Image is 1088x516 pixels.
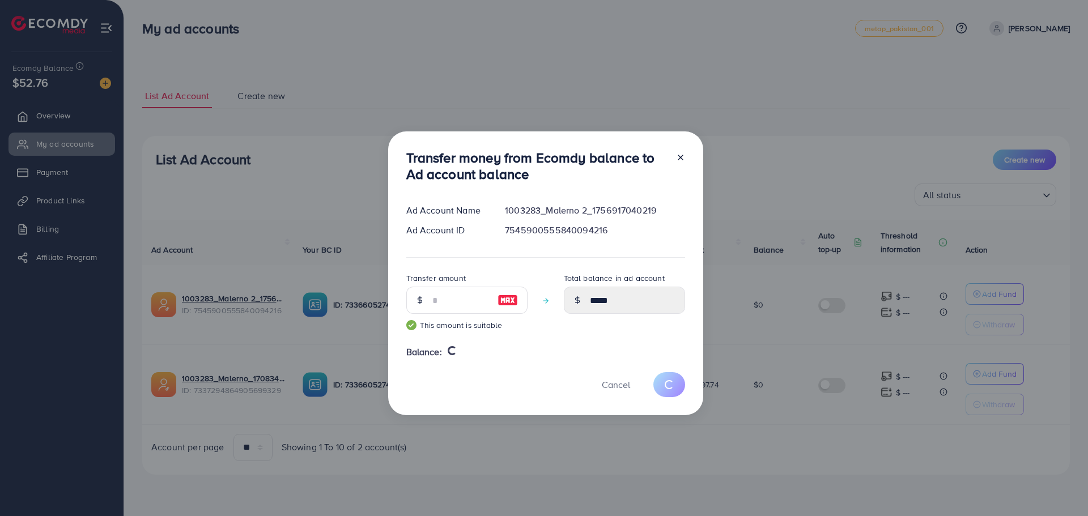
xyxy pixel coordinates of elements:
iframe: Chat [1040,465,1079,508]
div: Ad Account Name [397,204,496,217]
img: guide [406,320,416,330]
div: Ad Account ID [397,224,496,237]
img: image [498,293,518,307]
h3: Transfer money from Ecomdy balance to Ad account balance [406,150,667,182]
label: Transfer amount [406,272,466,284]
span: Cancel [602,378,630,391]
small: This amount is suitable [406,319,528,331]
div: 1003283_Malerno 2_1756917040219 [496,204,694,217]
label: Total balance in ad account [564,272,665,284]
div: 7545900555840094216 [496,224,694,237]
button: Cancel [588,372,644,396]
span: Balance: [406,346,442,359]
